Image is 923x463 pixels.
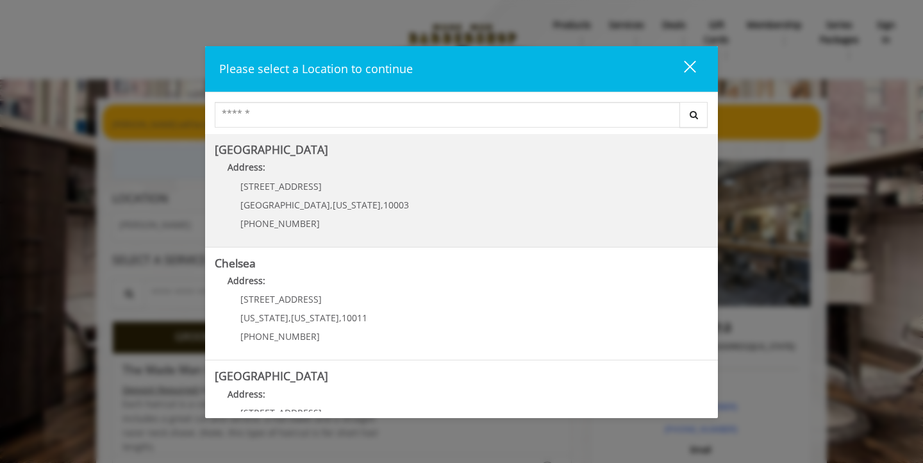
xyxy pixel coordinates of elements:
span: [STREET_ADDRESS] [240,293,322,305]
span: [PHONE_NUMBER] [240,217,320,230]
span: , [330,199,333,211]
b: [GEOGRAPHIC_DATA] [215,142,328,157]
b: [GEOGRAPHIC_DATA] [215,368,328,383]
b: Chelsea [215,255,256,271]
button: close dialog [660,56,704,82]
span: 10011 [342,312,367,324]
span: [US_STATE] [240,312,288,324]
span: [STREET_ADDRESS] [240,180,322,192]
span: Please select a Location to continue [219,61,413,76]
input: Search Center [215,102,680,128]
span: [US_STATE] [333,199,381,211]
i: Search button [686,110,701,119]
span: , [288,312,291,324]
b: Address: [228,274,265,287]
span: , [381,199,383,211]
span: [US_STATE] [291,312,339,324]
div: close dialog [669,60,695,79]
span: [PHONE_NUMBER] [240,330,320,342]
b: Address: [228,388,265,400]
b: Address: [228,161,265,173]
div: Center Select [215,102,708,134]
span: , [339,312,342,324]
span: 10003 [383,199,409,211]
span: [GEOGRAPHIC_DATA] [240,199,330,211]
